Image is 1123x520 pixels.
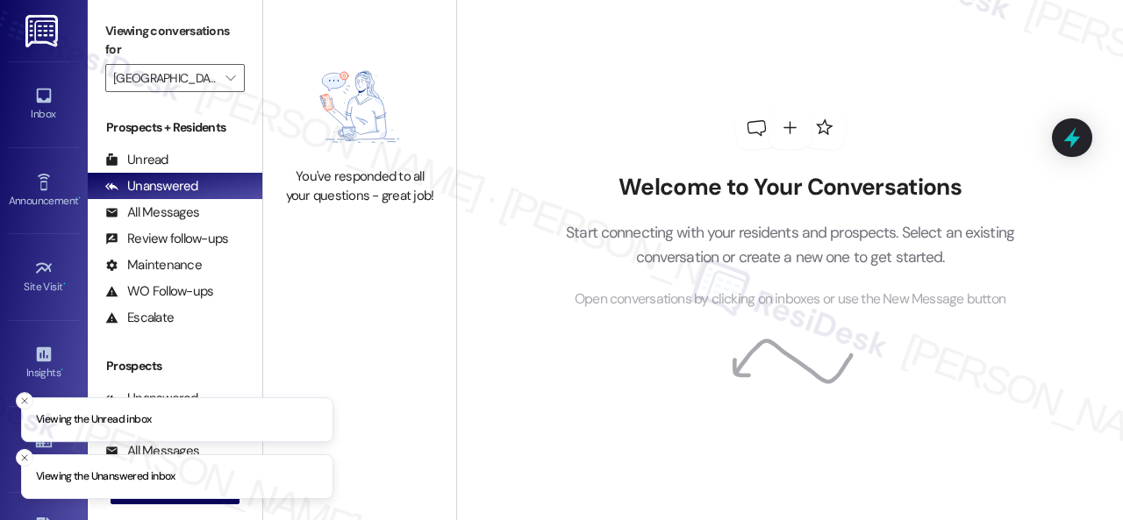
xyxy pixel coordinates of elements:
a: Insights • [9,339,79,387]
i:  [225,71,235,85]
h2: Welcome to Your Conversations [540,174,1041,202]
img: empty-state [290,55,429,160]
span: • [78,192,81,204]
div: Unanswered [105,177,198,196]
p: Viewing the Unread inbox [36,412,151,428]
div: Unread [105,151,168,169]
div: You've responded to all your questions - great job! [283,167,437,205]
button: Close toast [16,449,33,467]
a: Site Visit • [9,253,79,301]
div: Prospects + Residents [88,118,262,137]
p: Start connecting with your residents and prospects. Select an existing conversation or create a n... [540,220,1041,270]
span: • [61,364,63,376]
span: • [63,278,66,290]
span: Open conversations by clicking on inboxes or use the New Message button [575,288,1005,310]
label: Viewing conversations for [105,18,245,64]
img: ResiDesk Logo [25,15,61,47]
div: Prospects [88,357,262,375]
a: Inbox [9,81,79,128]
div: WO Follow-ups [105,282,213,301]
div: All Messages [105,203,199,222]
div: Maintenance [105,256,202,274]
button: Close toast [16,392,33,410]
div: Escalate [105,309,174,327]
div: Review follow-ups [105,230,228,248]
input: All communities [113,64,217,92]
a: Buildings [9,425,79,473]
p: Viewing the Unanswered inbox [36,469,175,485]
